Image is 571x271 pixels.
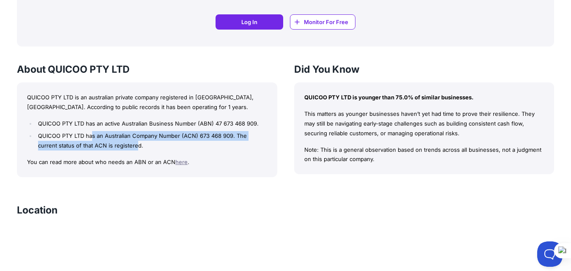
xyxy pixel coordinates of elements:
[304,18,348,26] span: Monitor For Free
[304,145,544,164] p: Note: This is a general observation based on trends across all businesses, not a judgment on this...
[241,18,257,26] span: Log In
[216,14,283,30] a: Log In
[17,204,57,216] h3: Location
[304,109,544,138] p: This matters as younger businesses haven’t yet had time to prove their resilience. They may still...
[27,157,267,167] p: You can read more about who needs an ABN or an ACN .
[290,14,355,30] a: Monitor For Free
[537,241,563,267] iframe: Toggle Customer Support
[304,93,544,102] p: QUICOO PTY LTD is younger than 75.0% of similar businesses.
[27,93,267,112] p: QUICOO PTY LTD is an australian private company registered in [GEOGRAPHIC_DATA], [GEOGRAPHIC_DATA...
[175,159,188,165] a: here
[36,131,267,151] li: QUICOO PTY LTD has an Australian Company Number (ACN) 673 468 909. The current status of that ACN...
[36,119,267,129] li: QUICOO PTY LTD has an active Australian Business Number (ABN) 47 673 468 909.
[294,63,555,76] h3: Did You Know
[17,63,277,76] h3: About QUICOO PTY LTD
